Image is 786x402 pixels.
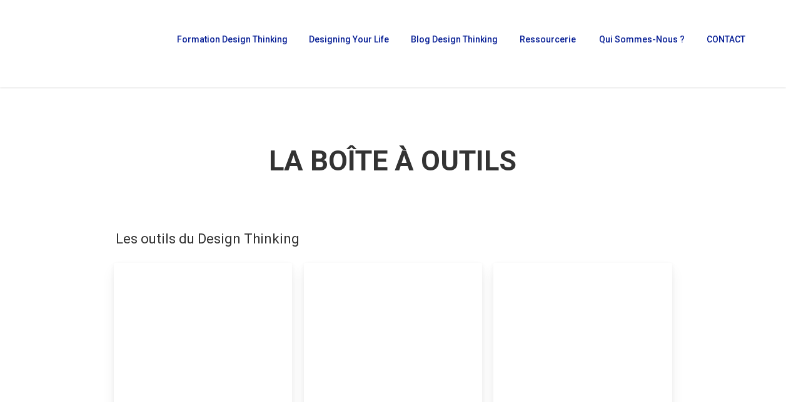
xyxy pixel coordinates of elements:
a: Qui sommes-nous ? [593,35,688,52]
span: Ressourcerie [520,34,576,44]
em: Les outils du Design Thinking [114,230,301,247]
a: Ressourcerie [513,35,580,52]
img: French Future Academy [18,19,149,69]
span: Designing Your Life [309,34,389,44]
span: Qui sommes-nous ? [599,34,685,44]
a: Blog Design Thinking [405,35,501,52]
span: Blog Design Thinking [411,34,498,44]
a: Formation Design Thinking [171,35,290,52]
a: Designing Your Life [303,35,392,52]
span: Formation Design Thinking [177,34,288,44]
em: LA BOÎTE À OUTILS [267,144,518,177]
a: CONTACT [700,35,750,52]
span: CONTACT [707,34,745,44]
